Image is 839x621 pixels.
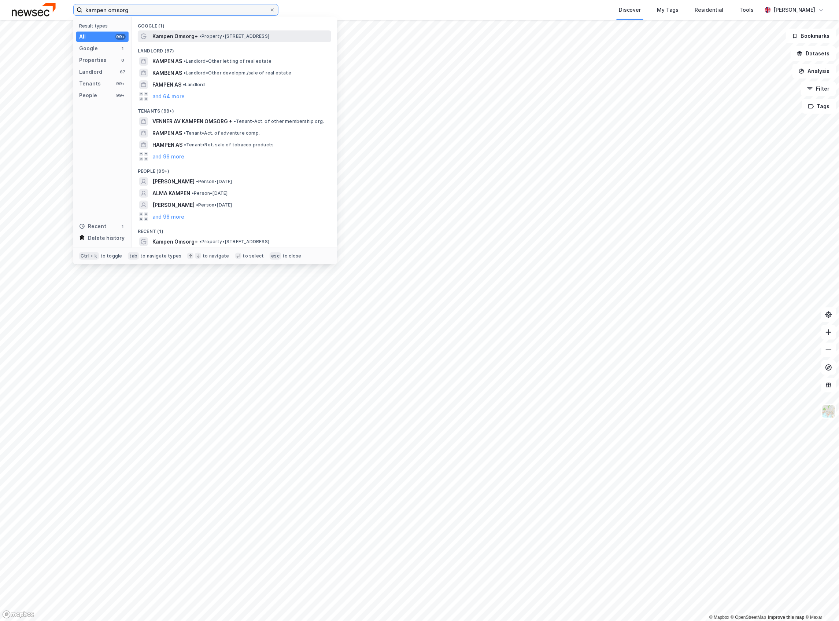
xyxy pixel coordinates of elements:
[120,223,126,229] div: 1
[79,44,98,53] div: Google
[140,253,181,259] div: to navigate types
[196,179,198,184] span: •
[184,70,186,76] span: •
[184,70,291,76] span: Landlord • Other developm./sale of real estate
[199,239,269,245] span: Property • [STREET_ADDRESS]
[79,79,101,88] div: Tenants
[234,118,324,124] span: Tenant • Act. of other membership org.
[100,253,122,259] div: to toggle
[270,252,281,260] div: esc
[79,67,102,76] div: Landlord
[12,3,56,16] img: newsec-logo.f6e21ccffca1b3a03d2d.png
[774,6,816,14] div: [PERSON_NAME]
[132,162,337,176] div: People (99+)
[184,142,274,148] span: Tenant • Ret. sale of tobacco products
[184,130,186,136] span: •
[802,586,839,621] div: Kontrollprogram for chat
[184,58,272,64] span: Landlord • Other letting of real estate
[801,81,836,96] button: Filter
[88,234,125,242] div: Delete history
[152,237,198,246] span: Kampen Omsorg+
[152,92,185,101] button: and 64 more
[152,69,182,77] span: KAMBEN AS
[152,117,232,126] span: VENNER AV KAMPEN OMSORG +
[120,57,126,63] div: 0
[79,23,129,29] div: Result types
[120,45,126,51] div: 1
[184,142,186,147] span: •
[132,102,337,116] div: Tenants (99+)
[802,99,836,114] button: Tags
[79,56,107,65] div: Properties
[792,64,836,78] button: Analysis
[115,81,126,87] div: 99+
[152,212,184,221] button: and 96 more
[196,202,232,208] span: Person • [DATE]
[152,177,195,186] span: [PERSON_NAME]
[79,91,97,100] div: People
[79,32,86,41] div: All
[791,46,836,61] button: Datasets
[2,610,34,619] a: Mapbox homepage
[802,586,839,621] iframe: Chat Widget
[152,32,198,41] span: Kampen Omsorg+
[282,253,302,259] div: to close
[152,140,182,149] span: HAMPEN AS
[196,202,198,208] span: •
[152,80,181,89] span: FAMPEN AS
[115,92,126,98] div: 99+
[152,201,195,209] span: [PERSON_NAME]
[199,33,202,39] span: •
[731,615,766,620] a: OpenStreetMap
[234,118,236,124] span: •
[152,189,190,198] span: ALMA KAMPEN
[657,6,679,14] div: My Tags
[152,129,182,138] span: RAMPEN AS
[152,57,182,66] span: KAMPEN AS
[192,190,194,196] span: •
[768,615,805,620] a: Improve this map
[120,69,126,75] div: 67
[183,82,185,87] span: •
[243,253,264,259] div: to select
[619,6,641,14] div: Discover
[132,17,337,30] div: Google (1)
[132,42,337,55] div: Landlord (67)
[822,405,836,419] img: Z
[709,615,729,620] a: Mapbox
[128,252,139,260] div: tab
[199,33,269,39] span: Property • [STREET_ADDRESS]
[115,34,126,40] div: 99+
[695,6,724,14] div: Residential
[192,190,228,196] span: Person • [DATE]
[82,4,269,15] input: Search by address, cadastre, landlords, tenants or people
[132,223,337,236] div: Recent (1)
[79,252,99,260] div: Ctrl + k
[183,82,205,88] span: Landlord
[786,29,836,43] button: Bookmarks
[184,130,260,136] span: Tenant • Act. of adventure comp.
[199,239,202,244] span: •
[79,222,106,231] div: Recent
[152,152,184,161] button: and 96 more
[740,6,754,14] div: Tools
[203,253,229,259] div: to navigate
[184,58,186,64] span: •
[196,179,232,185] span: Person • [DATE]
